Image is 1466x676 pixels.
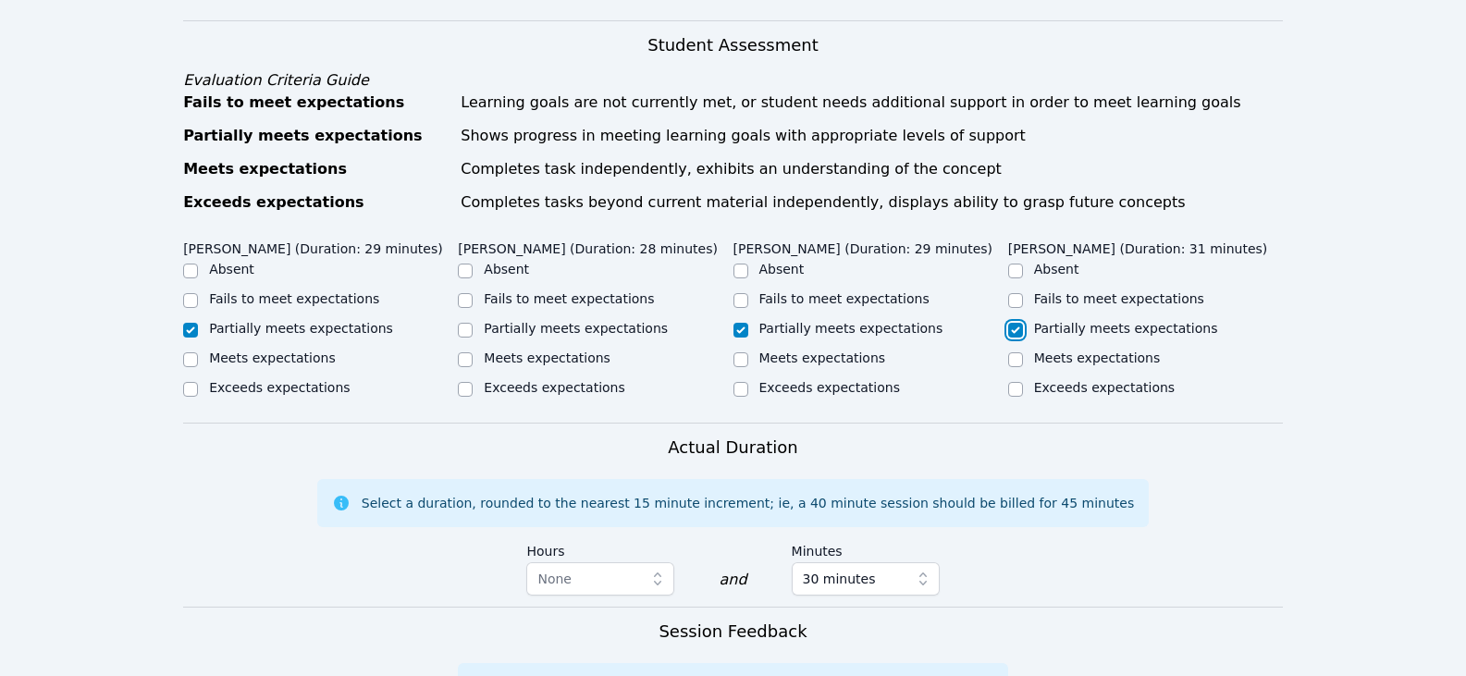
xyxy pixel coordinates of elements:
div: Learning goals are not currently met, or student needs additional support in order to meet learni... [461,92,1283,114]
div: Exceeds expectations [183,191,450,214]
label: Meets expectations [1034,350,1161,365]
div: Evaluation Criteria Guide [183,69,1283,92]
div: Partially meets expectations [183,125,450,147]
span: 30 minutes [803,568,876,590]
label: Meets expectations [209,350,336,365]
div: Completes tasks beyond current material independently, displays ability to grasp future concepts [461,191,1283,214]
legend: [PERSON_NAME] (Duration: 28 minutes) [458,232,718,260]
label: Minutes [792,535,940,562]
div: Meets expectations [183,158,450,180]
label: Fails to meet expectations [484,291,654,306]
h3: Session Feedback [659,619,807,645]
label: Exceeds expectations [484,380,624,395]
label: Partially meets expectations [759,321,943,336]
h3: Student Assessment [183,32,1283,58]
label: Meets expectations [759,350,886,365]
div: Fails to meet expectations [183,92,450,114]
button: None [526,562,674,596]
label: Meets expectations [484,350,610,365]
button: 30 minutes [792,562,940,596]
div: Select a duration, rounded to the nearest 15 minute increment; ie, a 40 minute session should be ... [362,494,1134,512]
div: and [719,569,746,591]
label: Exceeds expectations [759,380,900,395]
span: None [537,572,572,586]
legend: [PERSON_NAME] (Duration: 31 minutes) [1008,232,1268,260]
label: Fails to meet expectations [1034,291,1204,306]
div: Completes task independently, exhibits an understanding of the concept [461,158,1283,180]
legend: [PERSON_NAME] (Duration: 29 minutes) [733,232,993,260]
label: Exceeds expectations [209,380,350,395]
label: Partially meets expectations [484,321,668,336]
h3: Actual Duration [668,435,797,461]
legend: [PERSON_NAME] (Duration: 29 minutes) [183,232,443,260]
label: Partially meets expectations [1034,321,1218,336]
label: Fails to meet expectations [209,291,379,306]
label: Absent [484,262,529,277]
label: Absent [759,262,805,277]
label: Absent [209,262,254,277]
div: Shows progress in meeting learning goals with appropriate levels of support [461,125,1283,147]
label: Fails to meet expectations [759,291,930,306]
label: Exceeds expectations [1034,380,1175,395]
label: Partially meets expectations [209,321,393,336]
label: Hours [526,535,674,562]
label: Absent [1034,262,1079,277]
